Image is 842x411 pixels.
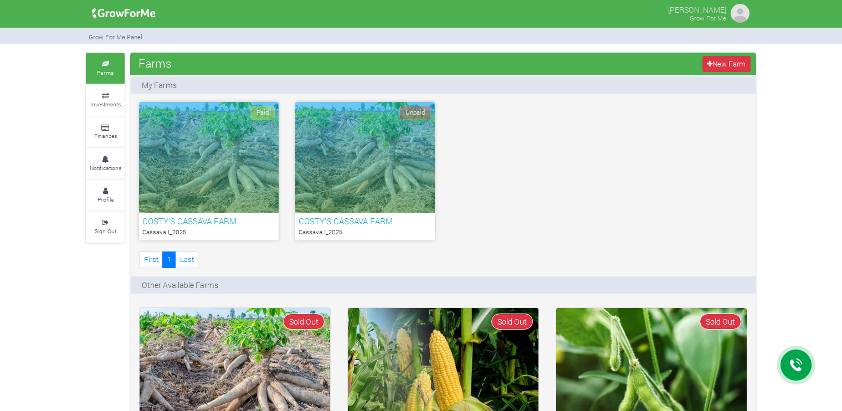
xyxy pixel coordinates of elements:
p: Cassava I_2025 [299,228,432,237]
nav: Page Navigation [139,251,198,268]
a: Last [175,251,198,268]
img: growforme image [729,2,751,24]
a: Notifications [86,148,125,179]
span: Unpaid [399,106,431,120]
a: Paid COSTY'S CASSAVA FARM Cassava I_2025 [139,102,279,240]
small: Investments [90,100,121,108]
a: Sign Out [86,212,125,242]
span: Farms [136,52,174,74]
a: Investments [86,85,125,115]
span: Paid [250,106,275,120]
p: Cassava I_2025 [142,228,275,237]
small: Grow For Me [690,14,726,22]
a: First [139,251,163,268]
small: Sign Out [95,227,116,235]
small: Farms [97,69,114,76]
p: [PERSON_NAME] [668,2,726,16]
p: Other Available Farms [142,279,218,291]
a: Farms [86,53,125,84]
a: Profile [86,180,125,210]
span: Sold Out [700,314,741,330]
h6: COSTY'S CASSAVA FARM [299,216,432,226]
a: 1 [162,251,176,268]
a: New Farm [702,56,751,72]
small: Grow For Me Panel [89,33,142,41]
small: Profile [97,196,114,203]
a: Unpaid COSTY'S CASSAVA FARM Cassava I_2025 [295,102,435,240]
p: My Farms [142,79,177,91]
h6: COSTY'S CASSAVA FARM [142,216,275,226]
small: Finances [94,132,117,140]
a: Finances [86,117,125,147]
span: Sold Out [283,314,325,330]
small: Notifications [90,164,121,172]
span: Sold Out [491,314,533,330]
img: growforme image [88,2,160,24]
